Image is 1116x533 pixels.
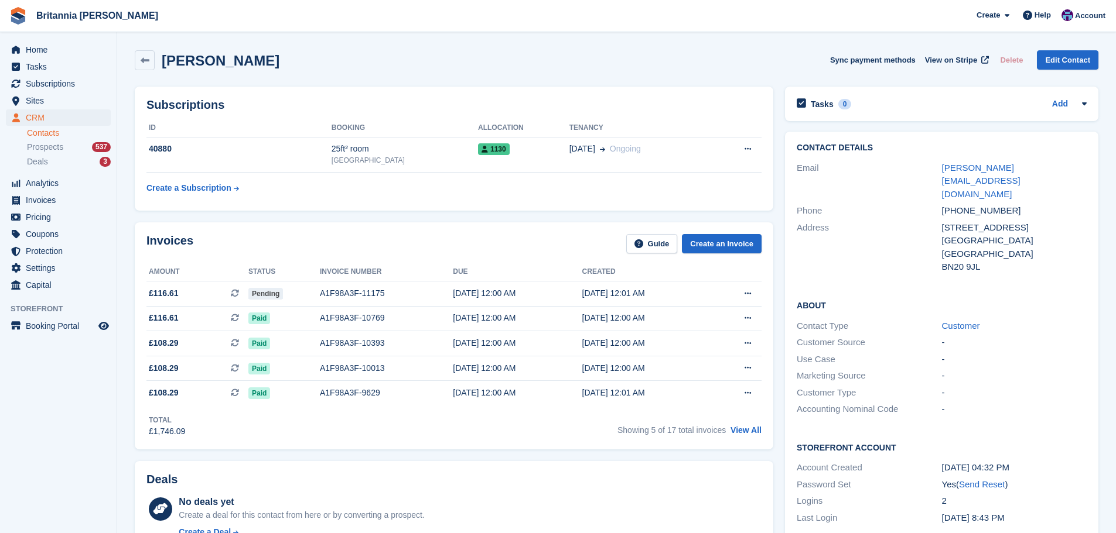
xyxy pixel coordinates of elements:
[6,226,111,242] a: menu
[942,403,1087,416] div: -
[27,156,48,167] span: Deals
[248,312,270,324] span: Paid
[1035,9,1051,21] span: Help
[6,92,111,109] a: menu
[332,119,478,137] th: Booking
[478,143,510,155] span: 1130
[942,461,1087,474] div: [DATE] 04:32 PM
[27,128,111,139] a: Contacts
[97,319,111,333] a: Preview store
[1037,50,1098,70] a: Edit Contact
[27,142,63,153] span: Prospects
[6,59,111,75] a: menu
[248,387,270,399] span: Paid
[942,353,1087,366] div: -
[146,263,248,281] th: Amount
[6,243,111,259] a: menu
[617,425,726,435] span: Showing 5 of 17 total invoices
[248,338,270,349] span: Paid
[320,362,453,374] div: A1F98A3F-10013
[569,143,595,155] span: [DATE]
[26,42,96,58] span: Home
[6,260,111,276] a: menu
[320,337,453,349] div: A1F98A3F-10393
[162,53,279,68] h2: [PERSON_NAME]
[797,204,941,218] div: Phone
[942,369,1087,383] div: -
[149,312,179,324] span: £116.61
[453,287,582,300] div: [DATE] 12:00 AM
[146,119,332,137] th: ID
[942,247,1087,261] div: [GEOGRAPHIC_DATA]
[146,143,332,155] div: 40880
[100,157,111,167] div: 3
[6,75,111,92] a: menu
[942,513,1005,522] time: 2024-05-17 19:43:06 UTC
[830,50,916,70] button: Sync payment methods
[179,509,424,521] div: Create a deal for this contact from here or by converting a prospect.
[797,143,1087,153] h2: Contact Details
[6,318,111,334] a: menu
[797,441,1087,453] h2: Storefront Account
[26,92,96,109] span: Sites
[995,50,1028,70] button: Delete
[320,387,453,399] div: A1F98A3F-9629
[731,425,762,435] a: View All
[26,175,96,191] span: Analytics
[942,386,1087,400] div: -
[797,369,941,383] div: Marketing Source
[26,109,96,126] span: CRM
[582,362,711,374] div: [DATE] 12:00 AM
[332,143,478,155] div: 25ft² room
[32,6,163,25] a: Britannia [PERSON_NAME]
[682,234,762,253] a: Create an Invoice
[942,336,1087,349] div: -
[797,353,941,366] div: Use Case
[26,277,96,293] span: Capital
[149,287,179,300] span: £116.61
[6,109,111,126] a: menu
[26,59,96,75] span: Tasks
[146,182,231,194] div: Create a Subscription
[26,209,96,225] span: Pricing
[9,7,27,25] img: stora-icon-8386f47178a22dfd0bd8f6a31ec36ba5ce8667c1dd55bd0f319d3a0aa187defe.svg
[626,234,678,253] a: Guide
[920,50,991,70] a: View on Stripe
[797,221,941,274] div: Address
[332,155,478,166] div: [GEOGRAPHIC_DATA]
[26,192,96,208] span: Invoices
[26,318,96,334] span: Booking Portal
[925,54,977,66] span: View on Stripe
[26,75,96,92] span: Subscriptions
[582,387,711,399] div: [DATE] 12:01 AM
[146,234,193,253] h2: Invoices
[453,362,582,374] div: [DATE] 12:00 AM
[6,175,111,191] a: menu
[942,478,1087,491] div: Yes
[956,479,1008,489] span: ( )
[320,263,453,281] th: Invoice number
[320,312,453,324] div: A1F98A3F-10769
[797,386,941,400] div: Customer Type
[248,263,320,281] th: Status
[248,363,270,374] span: Paid
[453,387,582,399] div: [DATE] 12:00 AM
[797,299,1087,311] h2: About
[569,119,712,137] th: Tenancy
[179,495,424,509] div: No deals yet
[959,479,1005,489] a: Send Reset
[610,144,641,153] span: Ongoing
[811,99,834,109] h2: Tasks
[977,9,1000,21] span: Create
[942,494,1087,508] div: 2
[942,321,980,331] a: Customer
[11,303,117,315] span: Storefront
[6,192,111,208] a: menu
[1075,10,1105,22] span: Account
[453,263,582,281] th: Due
[478,119,569,137] th: Allocation
[838,99,852,109] div: 0
[149,415,185,425] div: Total
[942,260,1087,274] div: BN20 9JL
[26,226,96,242] span: Coupons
